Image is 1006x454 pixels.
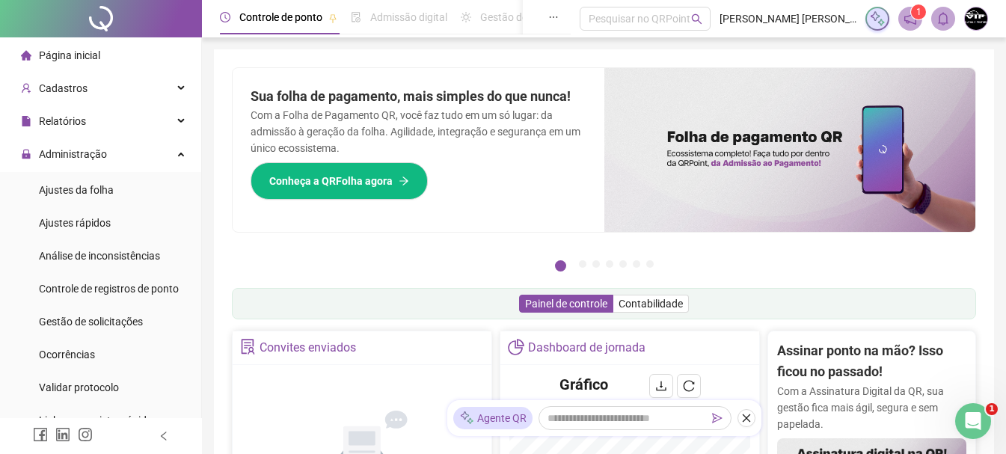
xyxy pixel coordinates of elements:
[399,176,409,186] span: arrow-right
[39,217,111,229] span: Ajustes rápidos
[911,4,926,19] sup: 1
[260,335,356,361] div: Convites enviados
[777,340,966,383] h2: Assinar ponto na mão? Isso ficou no passado!
[965,7,987,30] img: 78646
[869,10,886,27] img: sparkle-icon.fc2bf0ac1784a2077858766a79e2daf3.svg
[508,339,524,355] span: pie-chart
[986,403,998,415] span: 1
[251,86,586,107] h2: Sua folha de pagamento, mais simples do que nunca!
[21,149,31,159] span: lock
[619,298,683,310] span: Contabilidade
[461,12,471,22] span: sun
[220,12,230,22] span: clock-circle
[459,411,474,426] img: sparkle-icon.fc2bf0ac1784a2077858766a79e2daf3.svg
[955,403,991,439] iframe: Intercom live chat
[240,339,256,355] span: solution
[39,250,160,262] span: Análise de inconsistências
[633,260,640,268] button: 6
[777,383,966,432] p: Com a Assinatura Digital da QR, sua gestão fica mais ágil, segura e sem papelada.
[683,380,695,392] span: reload
[251,162,428,200] button: Conheça a QRFolha agora
[604,68,976,232] img: banner%2F8d14a306-6205-4263-8e5b-06e9a85ad873.png
[904,12,917,25] span: notification
[21,50,31,61] span: home
[712,413,723,423] span: send
[39,349,95,361] span: Ocorrências
[606,260,613,268] button: 4
[21,116,31,126] span: file
[548,12,559,22] span: ellipsis
[592,260,600,268] button: 3
[239,11,322,23] span: Controle de ponto
[370,11,447,23] span: Admissão digital
[251,107,586,156] p: Com a Folha de Pagamento QR, você faz tudo em um só lugar: da admissão à geração da folha. Agilid...
[720,10,856,27] span: [PERSON_NAME] [PERSON_NAME] - VIP FUNILARIA E PINTURAS
[646,260,654,268] button: 7
[159,431,169,441] span: left
[78,427,93,442] span: instagram
[39,82,88,94] span: Cadastros
[39,316,143,328] span: Gestão de solicitações
[528,335,645,361] div: Dashboard de jornada
[39,184,114,196] span: Ajustes da folha
[33,427,48,442] span: facebook
[691,13,702,25] span: search
[741,413,752,423] span: close
[39,115,86,127] span: Relatórios
[655,380,667,392] span: download
[39,381,119,393] span: Validar protocolo
[619,260,627,268] button: 5
[39,148,107,160] span: Administração
[936,12,950,25] span: bell
[21,83,31,93] span: user-add
[351,12,361,22] span: file-done
[39,49,100,61] span: Página inicial
[559,374,608,395] h4: Gráfico
[269,173,393,189] span: Conheça a QRFolha agora
[480,11,556,23] span: Gestão de férias
[39,283,179,295] span: Controle de registros de ponto
[916,7,921,17] span: 1
[453,407,533,429] div: Agente QR
[55,427,70,442] span: linkedin
[328,13,337,22] span: pushpin
[39,414,153,426] span: Link para registro rápido
[579,260,586,268] button: 2
[555,260,566,272] button: 1
[525,298,607,310] span: Painel de controle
